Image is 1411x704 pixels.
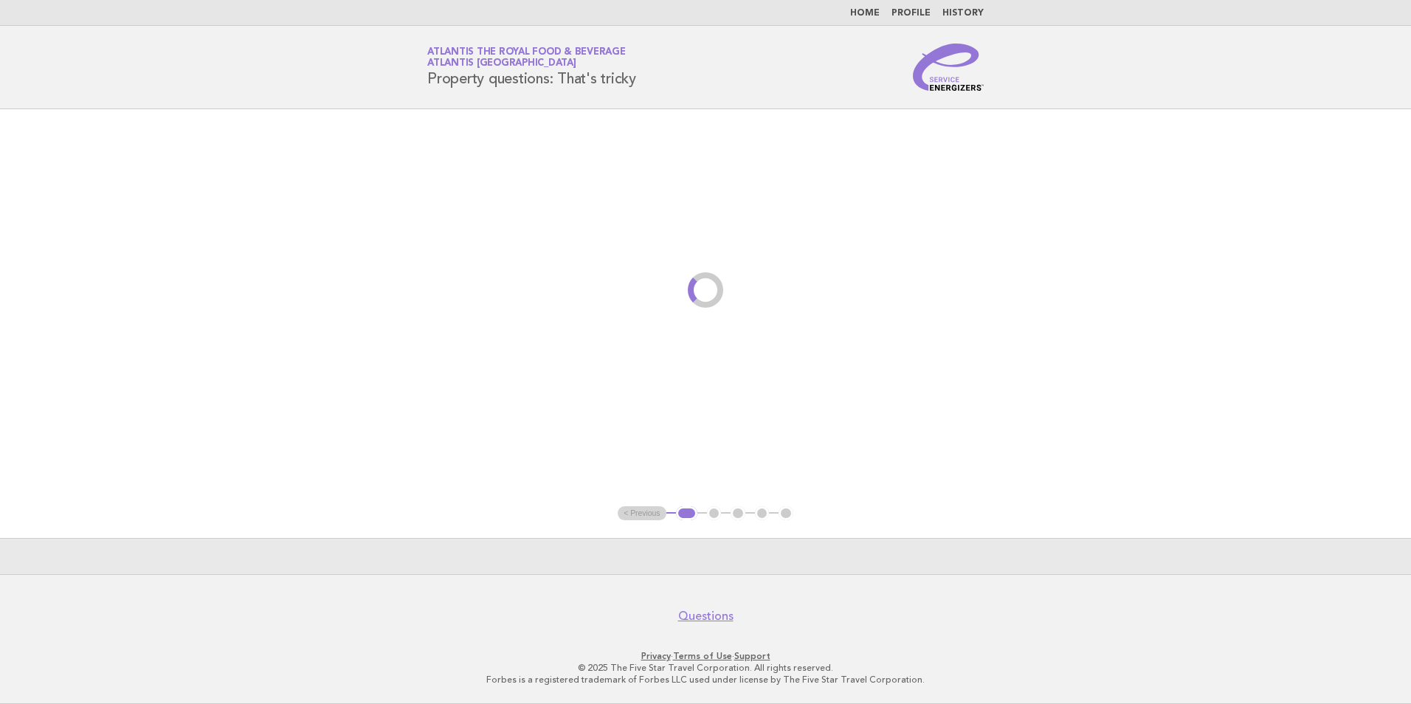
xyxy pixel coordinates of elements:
img: Service Energizers [913,44,984,91]
p: © 2025 The Five Star Travel Corporation. All rights reserved. [254,662,1157,674]
p: · · [254,650,1157,662]
a: Profile [891,9,931,18]
h1: Property questions: That's tricky [427,48,636,86]
a: Support [734,651,770,661]
a: Atlantis the Royal Food & BeverageAtlantis [GEOGRAPHIC_DATA] [427,47,626,68]
a: Questions [678,609,734,624]
a: Terms of Use [673,651,732,661]
a: History [942,9,984,18]
p: Forbes is a registered trademark of Forbes LLC used under license by The Five Star Travel Corpora... [254,674,1157,686]
a: Privacy [641,651,671,661]
a: Home [850,9,880,18]
span: Atlantis [GEOGRAPHIC_DATA] [427,59,576,69]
